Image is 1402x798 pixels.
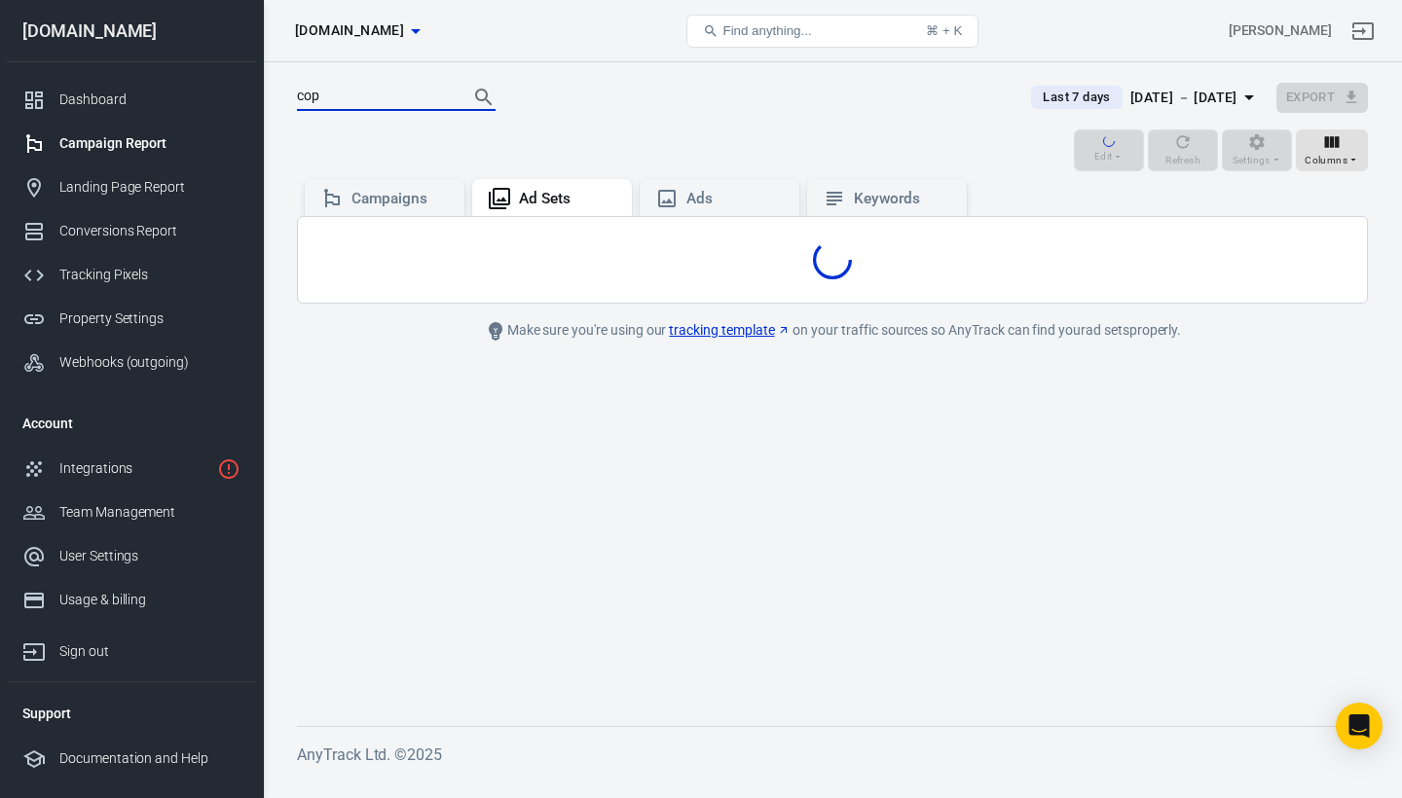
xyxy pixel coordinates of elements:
[7,122,256,165] a: Campaign Report
[686,15,978,48] button: Find anything...⌘ + K
[59,352,240,373] div: Webhooks (outgoing)
[297,85,453,110] input: Search...
[7,297,256,341] a: Property Settings
[7,209,256,253] a: Conversions Report
[7,490,256,534] a: Team Management
[59,590,240,610] div: Usage & billing
[59,265,240,285] div: Tracking Pixels
[1305,152,1347,169] span: Columns
[295,18,404,43] span: worldwidehealthytip.com
[59,502,240,523] div: Team Management
[669,320,790,341] a: tracking template
[686,189,784,209] div: Ads
[1015,82,1275,114] button: Last 7 days[DATE] － [DATE]
[59,641,240,662] div: Sign out
[59,90,240,110] div: Dashboard
[519,189,616,209] div: Ad Sets
[59,546,240,566] div: User Settings
[59,177,240,198] div: Landing Page Report
[59,221,240,241] div: Conversions Report
[217,457,240,481] svg: 1 networks not verified yet
[7,622,256,673] a: Sign out
[7,22,256,40] div: [DOMAIN_NAME]
[1130,86,1237,110] div: [DATE] － [DATE]
[394,319,1271,343] div: Make sure you're using our on your traffic sources so AnyTrack can find your ad sets properly.
[7,447,256,490] a: Integrations
[7,78,256,122] a: Dashboard
[722,23,811,38] span: Find anything...
[297,743,1368,767] h6: AnyTrack Ltd. © 2025
[926,23,962,38] div: ⌘ + K
[7,165,256,209] a: Landing Page Report
[287,13,427,49] button: [DOMAIN_NAME]
[7,690,256,737] li: Support
[7,341,256,384] a: Webhooks (outgoing)
[351,189,449,209] div: Campaigns
[1340,8,1386,54] a: Sign out
[7,400,256,447] li: Account
[461,74,507,121] button: Search
[1035,88,1118,107] span: Last 7 days
[7,534,256,578] a: User Settings
[7,253,256,297] a: Tracking Pixels
[59,308,240,329] div: Property Settings
[59,133,240,154] div: Campaign Report
[1229,20,1332,41] div: Account id: GXqx2G2u
[1336,703,1383,749] div: Open Intercom Messenger
[59,748,240,769] div: Documentation and Help
[7,578,256,622] a: Usage & billing
[59,458,209,479] div: Integrations
[854,189,951,209] div: Keywords
[1296,129,1368,172] button: Columns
